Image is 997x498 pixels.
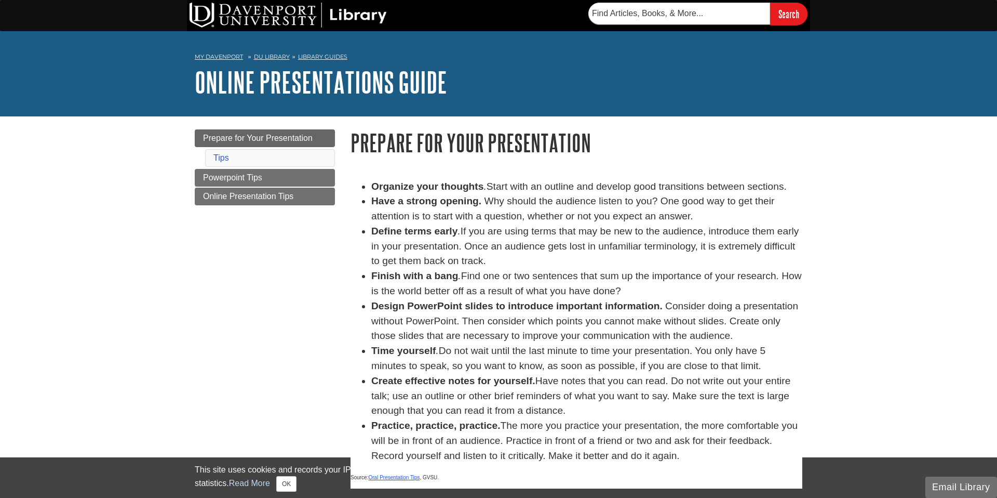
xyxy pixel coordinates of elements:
em: . [458,270,461,281]
img: DU Library [190,3,387,28]
li: If you are using terms that may be new to the audience, introduce them early in your presentation... [371,224,802,269]
span: Powerpoint Tips [203,173,262,182]
strong: Have a strong opening. [371,195,481,206]
li: The more you practice your presentation, the more comfortable you will be in front of an audience... [371,418,802,463]
strong: Practice, practice, practice. [371,420,501,431]
strong: Create effective notes for yourself. [371,375,535,386]
em: . [483,181,486,192]
form: Searches DU Library's articles, books, and more [588,3,807,25]
a: Read More [229,479,270,488]
em: . [436,345,438,356]
a: Oral Presentation Tips [368,475,420,480]
div: This site uses cookies and records your IP address for usage statistics. Additionally, we use Goo... [195,464,802,492]
li: Find one or two sentences that sum up the importance of your research. How is the world better of... [371,269,802,299]
span: Source: , GVSU. [351,475,439,480]
a: DU Library [254,53,290,60]
li: Do not wait until the last minute to time your presentation. You only have 5 minutes to speak, so... [371,344,802,374]
a: Prepare for Your Presentation [195,129,335,147]
button: Email Library [925,477,997,498]
a: Tips [213,153,229,162]
em: . [457,226,460,237]
a: Library Guides [298,53,347,60]
div: Guide Page Menu [195,129,335,205]
a: My Davenport [195,53,243,61]
span: Online Presentation Tips [203,192,293,201]
strong: Finish with a bang [371,270,458,281]
strong: Define terms early [371,226,457,237]
h1: Prepare for Your Presentation [351,129,802,156]
li: Consider doing a presentation without PowerPoint. Then consider which points you cannot make with... [371,299,802,344]
strong: Time yourself [371,345,436,356]
strong: Organize your thoughts [371,181,483,192]
a: Powerpoint Tips [195,169,335,187]
li: Why should the audience listen to you? One good way to get their attention is to start with a que... [371,194,802,224]
nav: breadcrumb [195,50,802,67]
li: Have notes that you can read. Do not write out your entire talk; use an outline or other brief re... [371,374,802,418]
input: Find Articles, Books, & More... [588,3,770,24]
input: Search [770,3,807,25]
button: Close [276,476,297,492]
a: Online Presentations Guide [195,66,447,98]
strong: Design PowerPoint slides to introduce important information. [371,300,663,311]
li: Start with an outline and develop good transitions between sections. [371,179,802,194]
a: Online Presentation Tips [195,188,335,205]
span: Prepare for Your Presentation [203,134,313,142]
